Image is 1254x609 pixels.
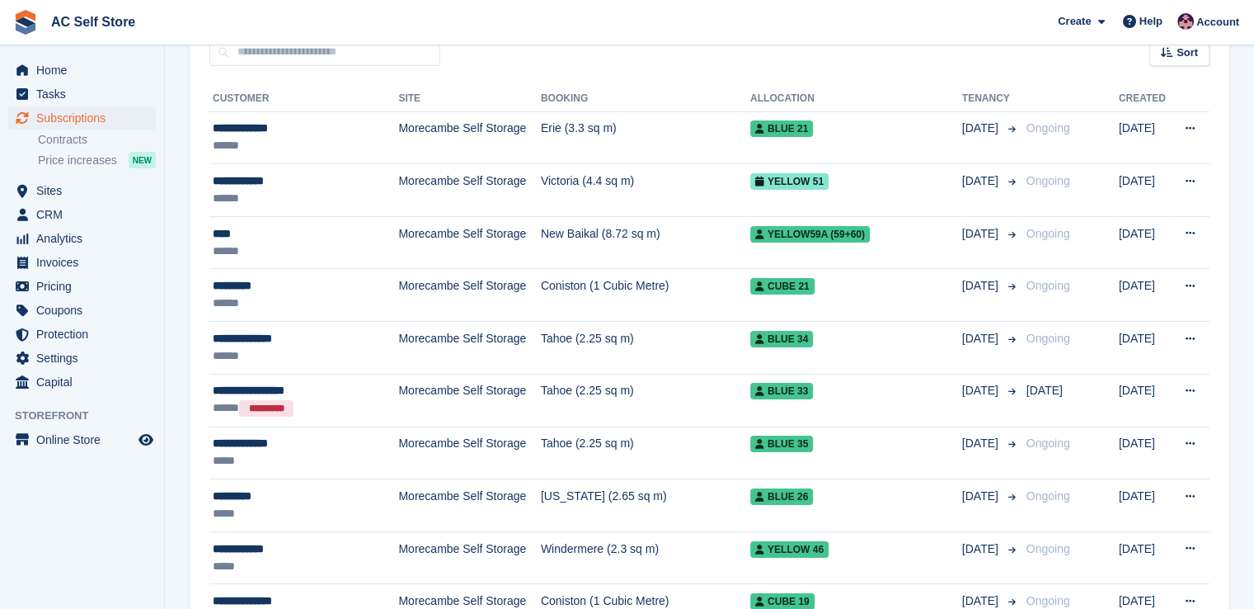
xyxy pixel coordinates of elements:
span: Help [1139,13,1162,30]
td: Victoria (4.4 sq m) [541,164,750,217]
td: [DATE] [1119,322,1172,375]
td: Morecambe Self Storage [398,479,540,532]
span: Tasks [36,83,135,106]
a: menu [8,59,156,82]
a: Contracts [38,132,156,148]
td: [DATE] [1119,216,1172,269]
span: Blue 21 [750,120,813,137]
a: menu [8,227,156,250]
span: Sort [1177,45,1198,61]
td: Morecambe Self Storage [398,216,540,269]
span: Ongoing [1026,542,1070,555]
a: menu [8,179,156,202]
td: [DATE] [1119,427,1172,479]
td: Tahoe (2.25 sq m) [541,374,750,427]
a: menu [8,323,156,346]
td: [DATE] [1119,269,1172,322]
span: Protection [36,323,135,346]
span: [DATE] [962,172,1002,190]
td: [DATE] [1119,479,1172,532]
span: [DATE] [962,330,1002,347]
span: Blue 26 [750,489,813,505]
span: Ongoing [1026,489,1070,503]
th: Allocation [750,86,962,112]
td: [DATE] [1119,531,1172,584]
td: Morecambe Self Storage [398,427,540,479]
span: Ongoing [1026,227,1070,240]
span: [DATE] [962,541,1002,558]
span: Ongoing [1026,594,1070,607]
td: [DATE] [1119,164,1172,217]
a: menu [8,203,156,226]
td: Erie (3.3 sq m) [541,111,750,164]
span: Pricing [36,275,135,298]
a: menu [8,83,156,106]
td: Coniston (1 Cubic Metre) [541,269,750,322]
td: Tahoe (2.25 sq m) [541,322,750,375]
td: Morecambe Self Storage [398,374,540,427]
th: Site [398,86,540,112]
span: [DATE] [1026,384,1063,397]
span: Cube 21 [750,278,815,295]
a: Price increases NEW [38,151,156,169]
td: [DATE] [1119,111,1172,164]
td: Morecambe Self Storage [398,164,540,217]
span: Price increases [38,153,117,168]
span: Settings [36,347,135,370]
span: Storefront [15,408,164,424]
th: Booking [541,86,750,112]
img: stora-icon-8386f47178a22dfd0bd8f6a31ec36ba5ce8667c1dd55bd0f319d3a0aa187defe.svg [13,10,38,35]
a: menu [8,428,156,451]
span: Blue 35 [750,436,813,452]
td: Morecambe Self Storage [398,111,540,164]
th: Customer [209,86,398,112]
span: Blue 34 [750,331,813,347]
span: CRM [36,203,135,226]
span: Create [1058,13,1091,30]
span: [DATE] [962,488,1002,505]
th: Created [1119,86,1172,112]
a: menu [8,347,156,370]
span: Account [1196,14,1239,31]
span: Blue 33 [750,383,813,399]
a: menu [8,275,156,298]
span: Analytics [36,227,135,250]
span: Yellow59a (59+60) [750,226,870,243]
td: Morecambe Self Storage [398,531,540,584]
span: Subscriptions [36,106,135,130]
span: [DATE] [962,225,1002,243]
span: Online Store [36,428,135,451]
span: Ongoing [1026,174,1070,187]
img: Ted Cox [1177,13,1194,30]
td: Tahoe (2.25 sq m) [541,427,750,479]
span: Home [36,59,135,82]
span: Ongoing [1026,121,1070,135]
td: Morecambe Self Storage [398,269,540,322]
span: Capital [36,371,135,394]
div: NEW [129,152,156,168]
a: menu [8,251,156,274]
a: menu [8,371,156,394]
a: Preview store [136,430,156,450]
span: [DATE] [962,120,1002,137]
td: [US_STATE] (2.65 sq m) [541,479,750,532]
span: Invoices [36,251,135,274]
span: Ongoing [1026,332,1070,345]
span: Ongoing [1026,437,1070,450]
td: Windermere (2.3 sq m) [541,531,750,584]
span: [DATE] [962,277,1002,295]
td: [DATE] [1119,374,1172,427]
td: New Baikal (8.72 sq m) [541,216,750,269]
th: Tenancy [962,86,1020,112]
span: Yellow 51 [750,173,829,190]
span: [DATE] [962,435,1002,452]
a: AC Self Store [45,8,142,35]
span: Coupons [36,299,135,322]
a: menu [8,106,156,130]
a: menu [8,299,156,322]
td: Morecambe Self Storage [398,322,540,375]
span: Sites [36,179,135,202]
span: Ongoing [1026,279,1070,292]
span: [DATE] [962,382,1002,399]
span: Yellow 46 [750,541,829,558]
